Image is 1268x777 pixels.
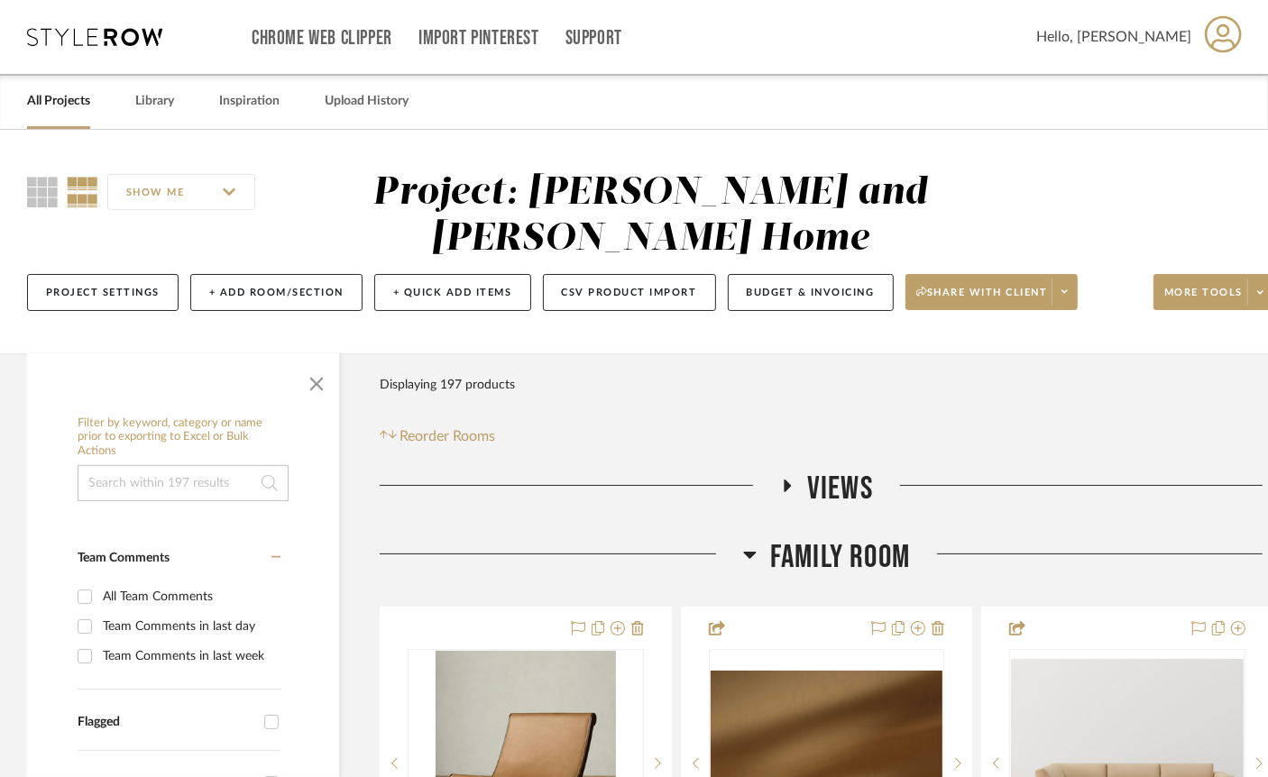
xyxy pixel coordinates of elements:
[1164,286,1243,313] span: More tools
[78,552,170,564] span: Team Comments
[916,286,1048,313] span: Share with client
[78,715,255,730] div: Flagged
[219,89,280,114] a: Inspiration
[78,416,289,459] h6: Filter by keyword, category or name prior to exporting to Excel or Bulk Actions
[27,89,90,114] a: All Projects
[103,642,276,671] div: Team Comments in last week
[807,470,873,508] span: Views
[380,367,515,403] div: Displaying 197 products
[543,274,716,311] button: CSV Product Import
[905,274,1079,310] button: Share with client
[372,174,927,258] div: Project: [PERSON_NAME] and [PERSON_NAME] Home
[565,31,622,46] a: Support
[27,274,179,311] button: Project Settings
[78,465,289,501] input: Search within 197 results
[380,425,496,447] button: Reorder Rooms
[400,425,496,447] span: Reorder Rooms
[418,31,539,46] a: Import Pinterest
[770,538,910,577] span: Family Room
[103,582,276,611] div: All Team Comments
[325,89,409,114] a: Upload History
[135,89,174,114] a: Library
[728,274,894,311] button: Budget & Invoicing
[190,274,363,311] button: + Add Room/Section
[103,612,276,641] div: Team Comments in last day
[374,274,531,311] button: + Quick Add Items
[1036,26,1191,48] span: Hello, [PERSON_NAME]
[299,362,335,398] button: Close
[252,31,392,46] a: Chrome Web Clipper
